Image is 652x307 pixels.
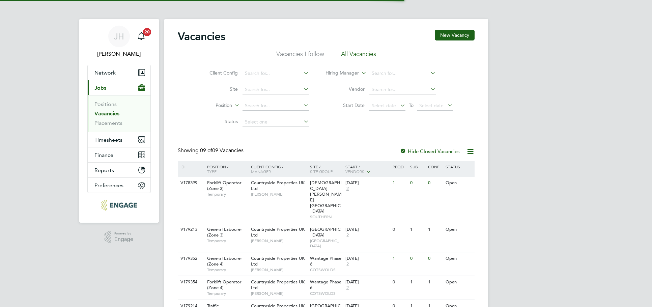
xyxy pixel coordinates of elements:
span: Temporary [207,267,248,273]
span: JH [114,32,124,41]
div: Start / [344,161,391,178]
button: New Vacancy [435,30,475,40]
span: Reports [94,167,114,173]
a: Vacancies [94,110,119,117]
span: Forklift Operator (Zone 4) [207,279,242,290]
span: [GEOGRAPHIC_DATA] [310,226,341,238]
span: [PERSON_NAME] [251,267,307,273]
div: Position / [202,161,249,177]
span: Engage [114,236,133,242]
span: General Labourer (Zone 3) [207,226,242,238]
div: Conf [426,161,444,172]
span: Jobs [94,85,106,91]
span: Vendors [345,169,364,174]
button: Reports [88,163,150,177]
span: Timesheets [94,137,122,143]
a: Go to home page [87,200,151,211]
div: 1 [426,276,444,288]
input: Search for... [243,85,309,94]
span: Wantage Phase 6 [310,279,341,290]
span: [PERSON_NAME] [251,238,307,244]
div: Showing [178,147,245,154]
div: Open [444,223,473,236]
span: Forklift Operator (Zone 3) [207,180,242,191]
span: General Labourer (Zone 4) [207,255,242,267]
span: Countryside Properties UK Ltd [251,180,305,191]
button: Finance [88,147,150,162]
div: Reqd [391,161,408,172]
input: Search for... [369,69,436,78]
span: 2 [345,186,350,192]
div: 1 [391,252,408,265]
div: Client Config / [249,161,308,177]
div: 0 [426,177,444,189]
span: Preferences [94,182,123,189]
span: Wantage Phase 6 [310,255,341,267]
span: 2 [345,285,350,291]
div: V178399 [179,177,202,189]
label: Status [199,118,238,124]
div: Open [444,276,473,288]
span: Type [207,169,217,174]
img: pcrnet-logo-retina.png [101,200,137,211]
div: Jobs [88,95,150,132]
div: 1 [408,223,426,236]
span: [DEMOGRAPHIC_DATA] [PERSON_NAME][GEOGRAPHIC_DATA] [310,180,342,214]
input: Search for... [243,101,309,111]
div: 0 [391,276,408,288]
nav: Main navigation [79,19,159,223]
div: 1 [426,223,444,236]
a: Powered byEngage [105,231,133,244]
span: 2 [345,261,350,267]
a: 20 [135,26,148,47]
button: Timesheets [88,132,150,147]
div: Site / [308,161,344,177]
span: 09 of [200,147,212,154]
span: Temporary [207,238,248,244]
span: Finance [94,152,113,158]
span: Site Group [310,169,333,174]
div: V179352 [179,252,202,265]
div: Status [444,161,473,172]
div: 1 [391,177,408,189]
div: 1 [408,276,426,288]
button: Jobs [88,80,150,95]
div: [DATE] [345,279,389,285]
span: COTSWOLDS [310,267,342,273]
span: [PERSON_NAME] [251,291,307,296]
div: 0 [408,177,426,189]
span: [GEOGRAPHIC_DATA] [310,238,342,249]
span: COTSWOLDS [310,291,342,296]
span: Select date [372,103,396,109]
input: Search for... [369,85,436,94]
button: Network [88,65,150,80]
li: All Vacancies [341,50,376,62]
span: 09 Vacancies [200,147,244,154]
div: V179354 [179,276,202,288]
label: Site [199,86,238,92]
input: Search for... [243,69,309,78]
li: Vacancies I follow [276,50,324,62]
div: [DATE] [345,256,389,261]
a: Placements [94,120,122,126]
label: Start Date [326,102,365,108]
h2: Vacancies [178,30,225,43]
span: Temporary [207,291,248,296]
div: Open [444,252,473,265]
span: Network [94,69,116,76]
span: Countryside Properties UK Ltd [251,226,305,238]
label: Hiring Manager [320,70,359,77]
span: Temporary [207,192,248,197]
span: Jess Hogan [87,50,151,58]
span: 2 [345,232,350,238]
div: 0 [408,252,426,265]
div: 0 [391,223,408,236]
div: ID [179,161,202,172]
span: To [407,101,416,110]
span: 20 [143,28,151,36]
label: Position [193,102,232,109]
div: Sub [408,161,426,172]
div: [DATE] [345,227,389,232]
span: Select date [419,103,444,109]
label: Hide Closed Vacancies [400,148,460,155]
